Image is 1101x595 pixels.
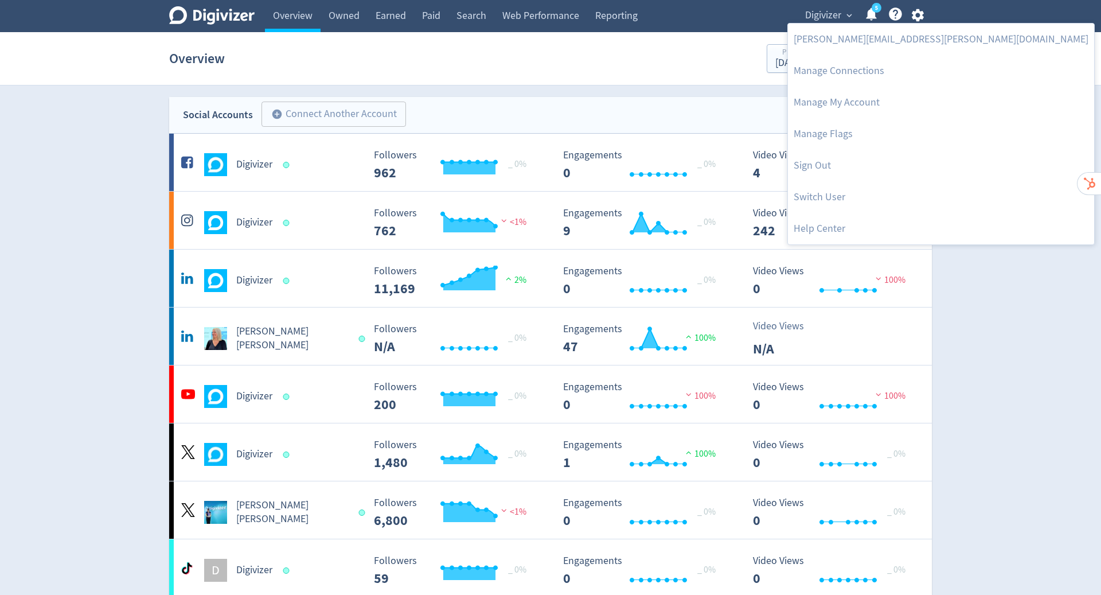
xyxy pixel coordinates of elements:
a: [PERSON_NAME][EMAIL_ADDRESS][PERSON_NAME][DOMAIN_NAME] [788,24,1094,55]
a: Manage Flags [788,118,1094,150]
a: Help Center [788,213,1094,244]
a: Manage My Account [788,87,1094,118]
a: Switch User [788,181,1094,213]
a: Manage Connections [788,55,1094,87]
a: Log out [788,150,1094,181]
